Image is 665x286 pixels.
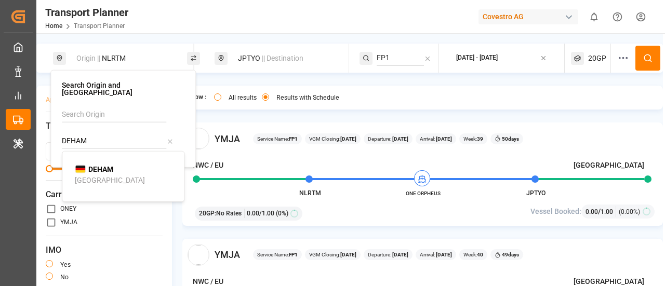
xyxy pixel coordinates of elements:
[276,209,288,218] span: (0%)
[574,160,644,171] h4: [GEOGRAPHIC_DATA]
[619,207,640,216] span: (0.00%)
[46,244,163,256] span: IMO
[530,206,581,217] span: Vessel Booked:
[46,120,163,132] span: Transit Time
[60,219,77,225] label: YMJA
[193,160,223,171] h4: NWC / EU
[420,251,452,258] span: Arrival:
[62,133,166,149] input: Search POL
[586,208,598,215] span: 0.00
[188,93,206,102] span: Show :
[478,7,582,26] button: Covestro AG
[188,244,209,266] img: Carrier
[46,188,163,201] span: Carrier SCAC
[394,189,451,197] span: ONE ORPHEUS
[215,132,240,146] span: YMJA
[257,135,298,143] span: Service Name:
[45,22,62,30] a: Home
[60,274,69,280] label: no
[445,48,558,69] button: [DATE] - [DATE]
[502,252,519,257] b: 49 days
[309,251,356,258] span: VGM Closing:
[88,165,113,173] b: DEHAM
[216,209,242,218] span: No Rates
[456,53,498,63] div: [DATE] - [DATE]
[588,53,606,64] span: 20GP
[45,5,128,20] div: Transport Planner
[391,136,408,142] b: [DATE]
[368,135,408,143] span: Departure:
[463,251,483,258] span: Week:
[62,107,166,122] input: Search Origin
[477,136,483,142] b: 39
[463,135,483,143] span: Week:
[340,136,356,142] b: [DATE]
[478,9,578,24] div: Covestro AG
[276,94,339,101] label: Results with Schedule
[435,136,452,142] b: [DATE]
[229,94,257,101] label: All results
[526,189,546,197] span: JPTYO
[340,252,356,257] b: [DATE]
[46,165,53,172] span: Minimum
[582,5,606,29] button: show 0 new notifications
[309,135,356,143] span: VGM Closing:
[262,54,303,62] span: || Destination
[289,136,298,142] b: FP1
[199,209,216,218] span: 20GP :
[289,252,298,257] b: FP1
[62,81,184,96] h4: Search Origin and [GEOGRAPHIC_DATA]
[502,136,519,142] b: 50 days
[215,248,240,262] span: YMJA
[586,206,616,217] div: /
[377,50,424,66] input: Search Service String
[601,208,613,215] span: 1.00
[477,252,483,257] b: 40
[606,5,629,29] button: Help Center
[60,262,71,268] label: yes
[232,49,339,68] div: JPTYO
[76,54,100,62] span: Origin ||
[60,206,76,212] label: ONEY
[188,128,209,149] img: Carrier
[75,165,86,173] img: country
[75,174,145,185] div: [GEOGRAPHIC_DATA]
[257,251,298,258] span: Service Name:
[299,189,321,197] span: NLRTM
[391,252,408,257] b: [DATE]
[435,252,452,257] b: [DATE]
[247,209,274,218] span: 0.00 / 1.00
[70,49,177,68] div: NLRTM
[420,135,452,143] span: Arrival:
[368,251,408,258] span: Departure:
